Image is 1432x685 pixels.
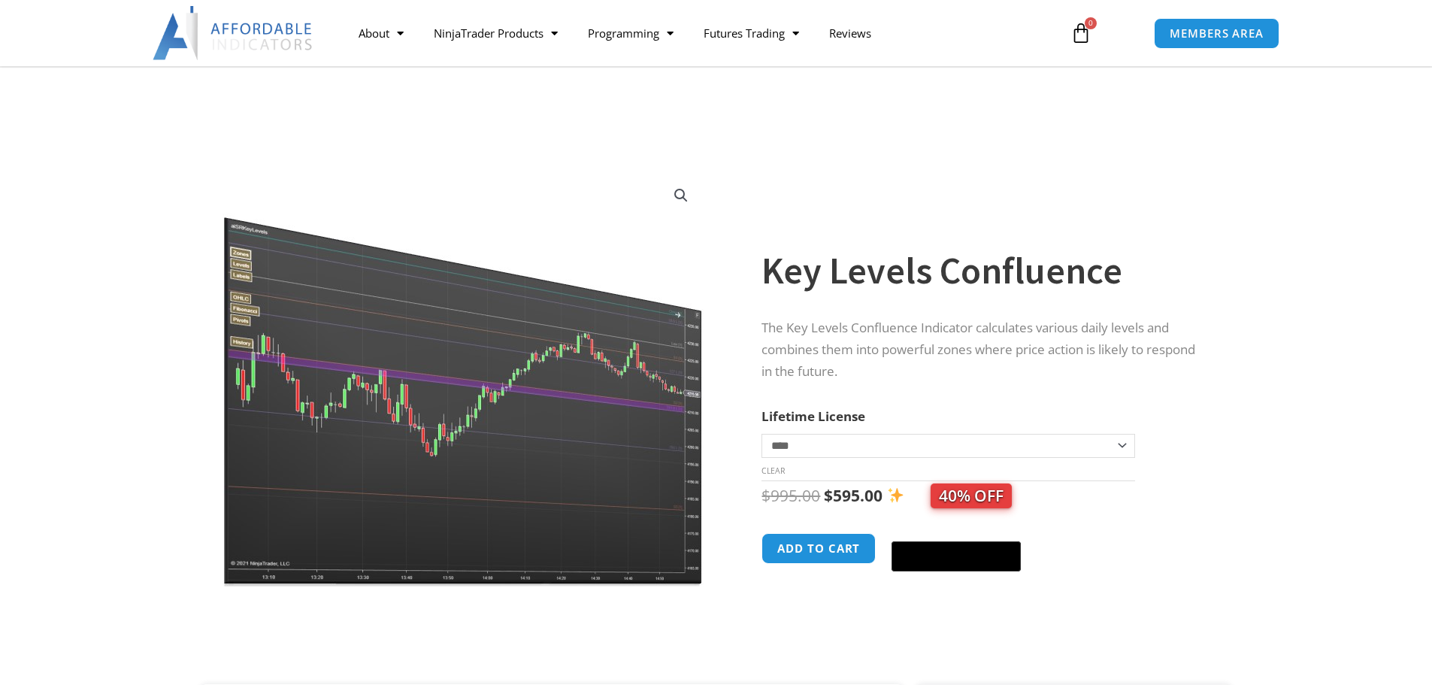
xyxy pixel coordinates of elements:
[761,317,1200,383] p: The Key Levels Confluence Indicator calculates various daily levels and combines them into powerf...
[344,16,419,50] a: About
[668,182,695,209] a: View full-screen image gallery
[223,171,706,586] img: Key Levels 1 | Affordable Indicators – NinjaTrader
[761,533,876,564] button: Add to cart
[892,541,1021,571] button: Buy with GPay
[824,485,833,506] span: $
[344,16,1053,50] nav: Menu
[761,408,865,425] label: Lifetime License
[1085,17,1097,29] span: 0
[761,485,820,506] bdi: 995.00
[1154,18,1279,49] a: MEMBERS AREA
[888,487,904,503] img: ✨
[761,485,770,506] span: $
[761,244,1200,297] h1: Key Levels Confluence
[889,531,1024,532] iframe: Secure express checkout frame
[814,16,886,50] a: Reviews
[824,485,883,506] bdi: 595.00
[419,16,573,50] a: NinjaTrader Products
[1048,11,1114,55] a: 0
[689,16,814,50] a: Futures Trading
[573,16,689,50] a: Programming
[931,483,1012,508] span: 40% OFF
[1170,28,1264,39] span: MEMBERS AREA
[761,465,785,476] a: Clear options
[153,6,314,60] img: LogoAI | Affordable Indicators – NinjaTrader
